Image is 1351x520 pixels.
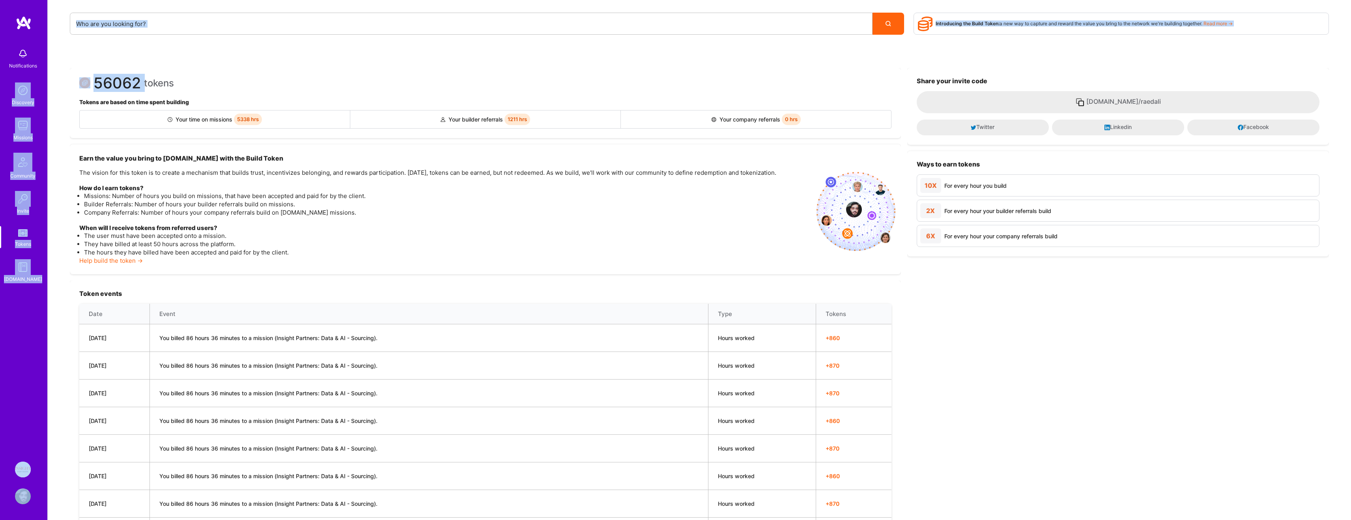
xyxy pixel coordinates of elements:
[1052,120,1184,135] button: Linkedin
[936,21,1000,26] strong: Introducing the Build Token:
[718,500,755,507] span: Hours worked
[149,304,708,324] th: Event
[149,435,708,462] td: You billed 86 hours 36 minutes to a mission (Insight Partners: Data & AI - Sourcing).
[149,407,708,435] td: You billed 86 hours 36 minutes to a mission (Insight Partners: Data & AI - Sourcing).
[79,435,149,462] td: [DATE]
[168,117,172,122] img: Builder icon
[79,257,143,264] a: Help build the token →
[12,98,34,107] div: Discovery
[15,118,31,133] img: teamwork
[149,380,708,407] td: You billed 86 hours 36 minutes to a mission (Insight Partners: Data & AI - Sourcing).
[718,335,755,341] span: Hours worked
[936,21,1202,26] span: a new way to capture and reward the value you bring to the network we're building together.
[917,77,1319,85] h3: Share your invite code
[4,275,42,283] div: [DOMAIN_NAME]
[84,248,810,256] li: The hours they have billed have been accepted and paid for by the client.
[718,445,755,452] span: Hours worked
[13,462,33,477] a: Insight Partners: Data & AI - Sourcing
[350,110,621,128] div: Your builder referrals
[79,290,891,297] h3: Token events
[149,324,708,352] td: You billed 86 hours 36 minutes to a mission (Insight Partners: Data & AI - Sourcing).
[711,117,716,122] img: Company referral icon
[826,389,882,397] span: + 870
[13,133,33,142] div: Missions
[84,192,810,200] li: Missions: Number of hours you build on missions, that have been accepted and paid for by the client.
[971,125,976,130] i: icon Twitter
[918,16,933,31] i: icon Points
[76,14,866,34] input: Who are you looking for?
[826,417,882,425] span: + 860
[13,153,32,172] img: Community
[718,417,755,424] span: Hours worked
[621,110,891,128] div: Your company referrals
[79,352,149,380] td: [DATE]
[708,304,816,324] th: Type
[93,79,141,87] span: 56062
[79,185,810,192] h4: How do I earn tokens?
[149,462,708,490] td: You billed 86 hours 36 minutes to a mission (Insight Partners: Data & AI - Sourcing).
[79,407,149,435] td: [DATE]
[149,490,708,518] td: You billed 86 hours 36 minutes to a mission (Insight Partners: Data & AI - Sourcing).
[144,79,174,87] span: tokens
[15,46,31,62] img: bell
[920,203,941,218] div: 2X
[826,472,882,480] span: + 860
[79,77,90,88] img: Token icon
[817,172,895,251] img: invite
[917,161,1319,168] h3: Ways to earn tokens
[79,324,149,352] td: [DATE]
[944,232,1058,240] div: For every hour your company referrals build
[15,462,31,477] img: Insight Partners: Data & AI - Sourcing
[84,200,810,208] li: Builder Referrals: Number of hours your builder referrals build on missions.
[9,62,37,70] div: Notifications
[782,114,801,125] span: 0 hrs
[826,444,882,453] span: + 870
[13,488,33,504] a: User Avatar
[846,202,862,217] img: profile
[826,499,882,508] span: + 870
[1075,97,1085,107] i: icon Copy
[16,16,32,30] img: logo
[718,473,755,479] span: Hours worked
[79,99,891,106] h4: Tokens are based on time spent building
[234,114,262,125] span: 5338 hrs
[826,334,882,342] span: + 860
[886,21,891,26] i: icon Search
[816,304,891,324] th: Tokens
[920,228,941,243] div: 6X
[149,352,708,380] td: You billed 86 hours 36 minutes to a mission (Insight Partners: Data & AI - Sourcing).
[15,488,31,504] img: User Avatar
[1238,125,1243,130] i: icon Facebook
[15,82,31,98] img: discovery
[920,178,941,193] div: 10X
[1187,120,1319,135] button: Facebook
[79,462,149,490] td: [DATE]
[917,91,1319,113] button: [DOMAIN_NAME]/raedali
[84,232,810,240] li: The user must have been accepted onto a mission.
[505,114,530,125] span: 1211 hrs
[15,259,31,275] img: guide book
[79,168,810,177] p: The vision for this token is to create a mechanism that builds trust, incentivizes belonging, and...
[79,490,149,518] td: [DATE]
[84,208,810,217] li: Company Referrals: Number of hours your company referrals build on [DOMAIN_NAME] missions.
[17,207,29,215] div: Invite
[79,304,149,324] th: Date
[79,154,810,163] h3: Earn the value you bring to [DOMAIN_NAME] with the Build Token
[15,240,31,248] div: Tokens
[944,207,1051,215] div: For every hour your builder referrals build
[79,380,149,407] td: [DATE]
[80,110,350,128] div: Your time on missions
[441,117,445,122] img: Builder referral icon
[10,172,36,180] div: Community
[718,362,755,369] span: Hours worked
[79,224,810,232] h4: When will I receive tokens from referred users?
[826,361,882,370] span: + 870
[84,240,810,248] li: They have billed at least 50 hours across the platform.
[1203,21,1233,26] a: Read more →
[15,191,31,207] img: Invite
[18,229,28,237] img: tokens
[917,120,1049,135] button: Twitter
[1104,125,1110,130] i: icon LinkedInDark
[718,390,755,397] span: Hours worked
[944,181,1007,190] div: For every hour you build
